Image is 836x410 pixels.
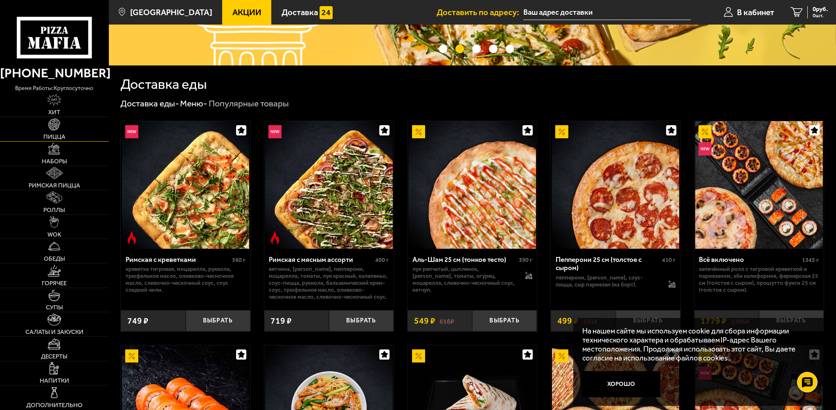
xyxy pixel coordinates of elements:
[44,256,65,262] span: Обеды
[126,266,246,293] p: креветка тигровая, моцарелла, руккола, трюфельное масло, оливково-чесночное масло, сливочно-чесно...
[121,121,250,249] a: НовинкаОстрое блюдоРимская с креветками
[737,8,774,16] span: В кабинет
[180,98,207,108] a: Меню-
[186,310,250,331] button: Выбрать
[264,121,394,249] a: НовинкаОстрое блюдоРимская с мясным ассорти
[412,125,425,138] img: Акционный
[375,257,389,264] span: 400 г
[701,316,727,325] span: 1779 ₽
[802,257,819,264] span: 1345 г
[556,274,660,288] p: пепперони, [PERSON_NAME], соус-пицца, сыр пармезан (на борт).
[519,257,532,264] span: 390 г
[408,121,536,249] img: Аль-Шам 25 см (тонкое тесто)
[269,255,373,264] div: Римская с мясным ассорти
[408,121,537,249] a: АкционныйАль-Шам 25 см (тонкое тесто)
[555,125,568,138] img: Акционный
[43,134,65,140] span: Пицца
[268,125,282,138] img: Новинка
[122,121,250,249] img: Римская с креветками
[265,121,393,249] img: Римская с мясным ассорти
[130,8,212,16] span: [GEOGRAPHIC_DATA]
[120,77,207,91] h1: Доставка еды
[489,45,497,53] button: точки переключения
[232,257,246,264] span: 360 г
[552,121,680,249] img: Пепперони 25 см (толстое с сыром)
[582,327,811,363] p: На нашем сайте мы используем cookie для сбора информации технического характера и обрабатываем IP...
[472,310,537,331] button: Выбрать
[40,378,69,384] span: Напитки
[699,266,819,293] p: Запечённый ролл с тигровой креветкой и пармезаном, Эби Калифорния, Фермерская 25 см (толстое с сы...
[759,310,824,331] button: Выбрать
[506,45,514,53] button: точки переключения
[455,45,464,53] button: точки переключения
[320,6,333,19] img: 15daf4d41897b9f0e9f617042186c801.svg
[43,207,65,213] span: Роллы
[120,98,179,108] a: Доставка еды-
[26,402,83,408] span: Дополнительно
[731,316,750,325] s: 2306 ₽
[583,316,598,325] s: 591 ₽
[412,349,425,363] img: Акционный
[437,8,523,16] span: Доставить по адресу:
[523,5,691,20] input: Ваш адрес доставки
[42,280,67,286] span: Горячее
[268,231,282,244] img: Острое блюдо
[209,98,289,109] div: Популярные товары
[125,125,138,138] img: Новинка
[271,316,292,325] span: 719 ₽
[699,255,800,264] div: Всё включено
[269,266,389,300] p: ветчина, [PERSON_NAME], пепперони, моцарелла, томаты, лук красный, халапеньо, соус-пицца, руккола...
[48,109,60,115] span: Хит
[46,304,63,311] span: Супы
[47,232,61,238] span: WOK
[582,371,661,397] button: Хорошо
[25,329,83,335] span: Салаты и закуски
[440,316,455,325] s: 618 ₽
[556,255,660,272] div: Пепперони 25 см (толстое с сыром)
[699,125,712,138] img: Акционный
[125,231,138,244] img: Острое блюдо
[813,13,828,18] span: 0 шт.
[414,316,435,325] span: 549 ₽
[412,266,516,293] p: лук репчатый, цыпленок, [PERSON_NAME], томаты, огурец, моцарелла, сливочно-чесночный соус, кетчуп.
[126,255,230,264] div: Римская с креветками
[329,310,394,331] button: Выбрать
[694,121,824,249] a: АкционныйНовинкаВсё включено
[412,255,517,264] div: Аль-Шам 25 см (тонкое тесто)
[472,45,480,53] button: точки переключения
[125,349,138,363] img: Акционный
[813,6,828,12] span: 0 руб.
[557,316,579,325] span: 499 ₽
[616,310,681,331] button: Выбрать
[699,142,712,155] img: Новинка
[551,121,680,249] a: АкционныйПепперони 25 см (толстое с сыром)
[439,45,447,53] button: точки переключения
[29,182,80,189] span: Римская пицца
[41,354,68,360] span: Десерты
[42,158,67,164] span: Наборы
[555,349,568,363] img: Акционный
[282,8,318,16] span: Доставка
[695,121,823,249] img: Всё включено
[232,8,261,16] span: Акции
[127,316,149,325] span: 749 ₽
[662,257,676,264] span: 410 г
